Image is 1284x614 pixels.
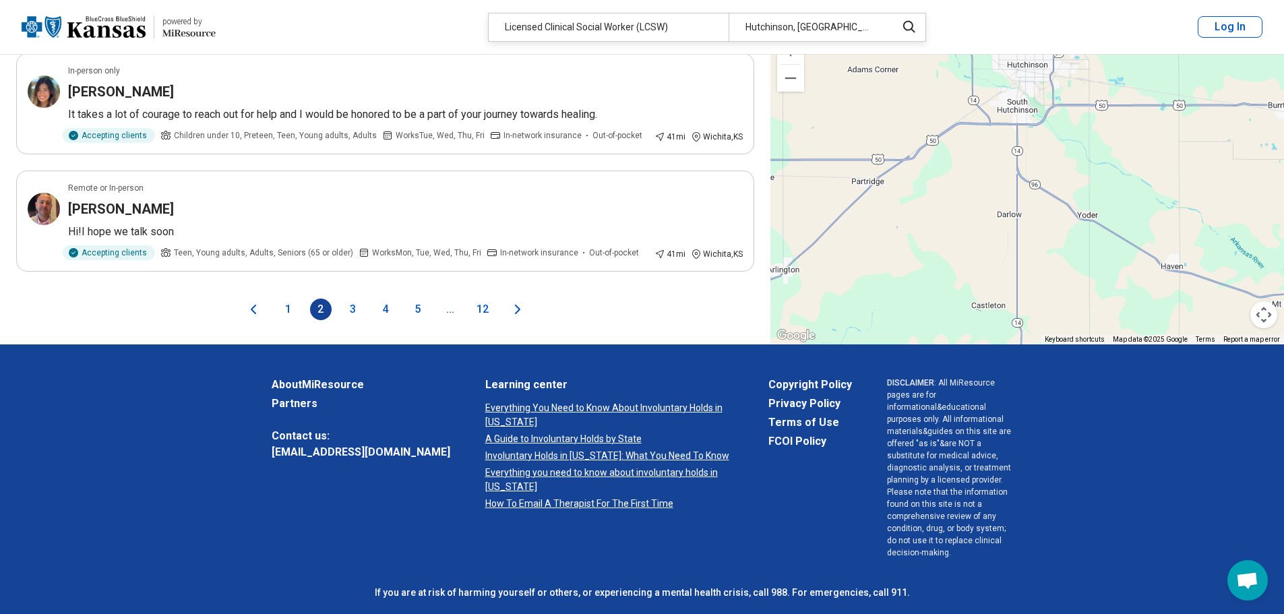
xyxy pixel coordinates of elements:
span: Works Tue, Wed, Thu, Fri [396,129,485,142]
p: It takes a lot of courage to reach out for help and I would be honored to be a part of your journ... [68,106,743,123]
button: 4 [375,299,396,320]
a: Partners [272,396,450,412]
span: DISCLAIMER [887,378,934,388]
p: : All MiResource pages are for informational & educational purposes only. All informational mater... [887,377,1013,559]
button: Map camera controls [1250,301,1277,328]
a: Terms [1196,336,1215,343]
button: 3 [342,299,364,320]
a: Report a map error [1223,336,1280,343]
span: Out-of-pocket [589,247,639,259]
img: Google [774,327,818,344]
p: In-person only [68,65,120,77]
button: 5 [407,299,429,320]
a: FCOI Policy [768,433,852,450]
a: Everything You Need to Know About Involuntary Holds in [US_STATE] [485,401,733,429]
a: Open this area in Google Maps (opens a new window) [774,327,818,344]
a: AboutMiResource [272,377,450,393]
button: Zoom out [777,65,804,92]
a: Terms of Use [768,415,852,431]
p: Remote or In-person [68,182,144,194]
button: Log In [1198,16,1262,38]
a: Learning center [485,377,733,393]
a: Open chat [1227,560,1268,601]
button: 1 [278,299,299,320]
a: Everything you need to know about involuntary holds in [US_STATE] [485,466,733,494]
div: 41 mi [654,131,685,143]
div: Accepting clients [63,128,155,143]
a: Privacy Policy [768,396,852,412]
span: Map data ©2025 Google [1113,336,1188,343]
span: In-network insurance [500,247,578,259]
a: How To Email A Therapist For The First Time [485,497,733,511]
div: Accepting clients [63,245,155,260]
span: Teen, Young adults, Adults, Seniors (65 or older) [174,247,353,259]
span: Out-of-pocket [592,129,642,142]
button: Next page [510,299,526,320]
span: Works Mon, Tue, Wed, Thu, Fri [372,247,481,259]
div: Wichita , KS [691,131,743,143]
div: Licensed Clinical Social Worker (LCSW) [489,13,729,41]
button: Previous page [245,299,262,320]
span: Children under 10, Preteen, Teen, Young adults, Adults [174,129,377,142]
p: If you are at risk of harming yourself or others, or experiencing a mental health crisis, call 98... [272,586,1013,600]
div: powered by [162,16,216,28]
a: Copyright Policy [768,377,852,393]
a: A Guide to Involuntary Holds by State [485,432,733,446]
p: Hi!I hope we talk soon [68,224,743,240]
a: Blue Cross Blue Shield Kansaspowered by [22,11,216,43]
span: In-network insurance [503,129,582,142]
h3: [PERSON_NAME] [68,199,174,218]
button: 2 [310,299,332,320]
span: ... [439,299,461,320]
a: [EMAIL_ADDRESS][DOMAIN_NAME] [272,444,450,460]
span: Contact us: [272,428,450,444]
img: Blue Cross Blue Shield Kansas [22,11,146,43]
div: Wichita , KS [691,248,743,260]
button: 12 [472,299,493,320]
div: 41 mi [654,248,685,260]
a: Involuntary Holds in [US_STATE]: What You Need To Know [485,449,733,463]
h3: [PERSON_NAME] [68,82,174,101]
button: Keyboard shortcuts [1045,335,1105,344]
div: Hutchinson, [GEOGRAPHIC_DATA] [729,13,888,41]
